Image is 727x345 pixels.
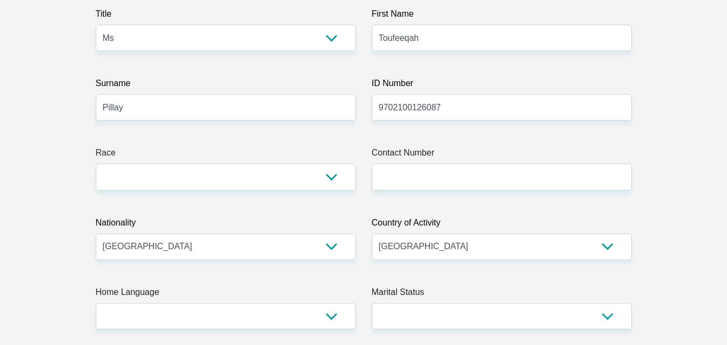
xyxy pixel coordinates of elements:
[372,94,632,121] input: ID Number
[96,286,356,303] label: Home Language
[372,164,632,190] input: Contact Number
[372,25,632,51] input: First Name
[372,146,632,164] label: Contact Number
[96,146,356,164] label: Race
[372,286,632,303] label: Marital Status
[372,8,632,25] label: First Name
[96,8,356,25] label: Title
[96,94,356,121] input: Surname
[372,216,632,234] label: Country of Activity
[96,77,356,94] label: Surname
[96,216,356,234] label: Nationality
[372,77,632,94] label: ID Number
